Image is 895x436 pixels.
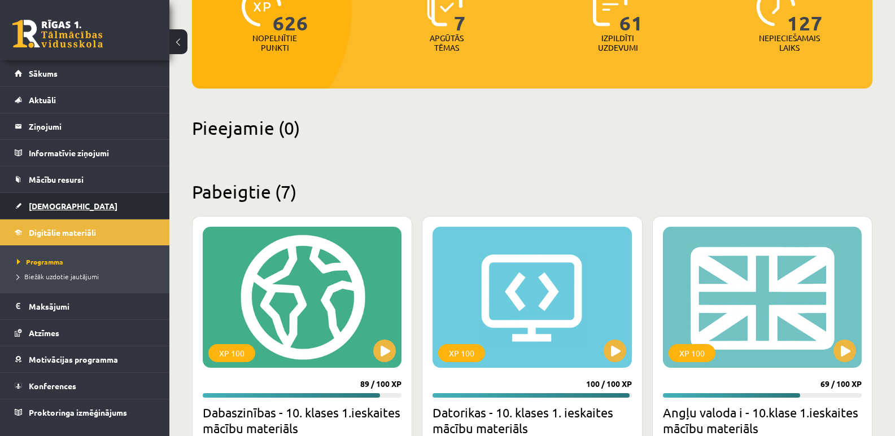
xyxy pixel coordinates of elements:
[15,320,155,346] a: Atzīmes
[252,33,297,52] p: Nopelnītie punkti
[208,344,255,362] div: XP 100
[203,404,401,436] h2: Dabaszinības - 10. klases 1.ieskaites mācību materiāls
[433,404,631,436] h2: Datorikas - 10. klases 1. ieskaites mācību materiāls
[17,271,158,281] a: Biežāk uzdotie jautājumi
[29,407,127,417] span: Proktoringa izmēģinājums
[29,354,118,364] span: Motivācijas programma
[596,33,640,52] p: Izpildīti uzdevumi
[17,257,158,267] a: Programma
[192,180,872,202] h2: Pabeigtie (7)
[15,87,155,113] a: Aktuāli
[29,68,58,78] span: Sākums
[29,95,56,105] span: Aktuāli
[15,346,155,372] a: Motivācijas programma
[15,373,155,399] a: Konferences
[15,140,155,166] a: Informatīvie ziņojumi
[759,33,820,52] p: Nepieciešamais laiks
[15,399,155,425] a: Proktoringa izmēģinājums
[15,166,155,192] a: Mācību resursi
[15,293,155,319] a: Maksājumi
[669,344,715,362] div: XP 100
[17,272,99,281] span: Biežāk uzdotie jautājumi
[29,293,155,319] legend: Maksājumi
[15,113,155,139] a: Ziņojumi
[663,404,862,436] h2: Angļu valoda i - 10.klase 1.ieskaites mācību materiāls
[12,20,103,48] a: Rīgas 1. Tālmācības vidusskola
[29,201,117,211] span: [DEMOGRAPHIC_DATA]
[29,328,59,338] span: Atzīmes
[29,113,155,139] legend: Ziņojumi
[438,344,485,362] div: XP 100
[29,140,155,166] legend: Informatīvie ziņojumi
[29,227,96,237] span: Digitālie materiāli
[15,219,155,245] a: Digitālie materiāli
[425,33,469,52] p: Apgūtās tēmas
[192,117,872,139] h2: Pieejamie (0)
[15,60,155,86] a: Sākums
[29,174,84,184] span: Mācību resursi
[17,257,63,266] span: Programma
[15,193,155,219] a: [DEMOGRAPHIC_DATA]
[29,381,76,391] span: Konferences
